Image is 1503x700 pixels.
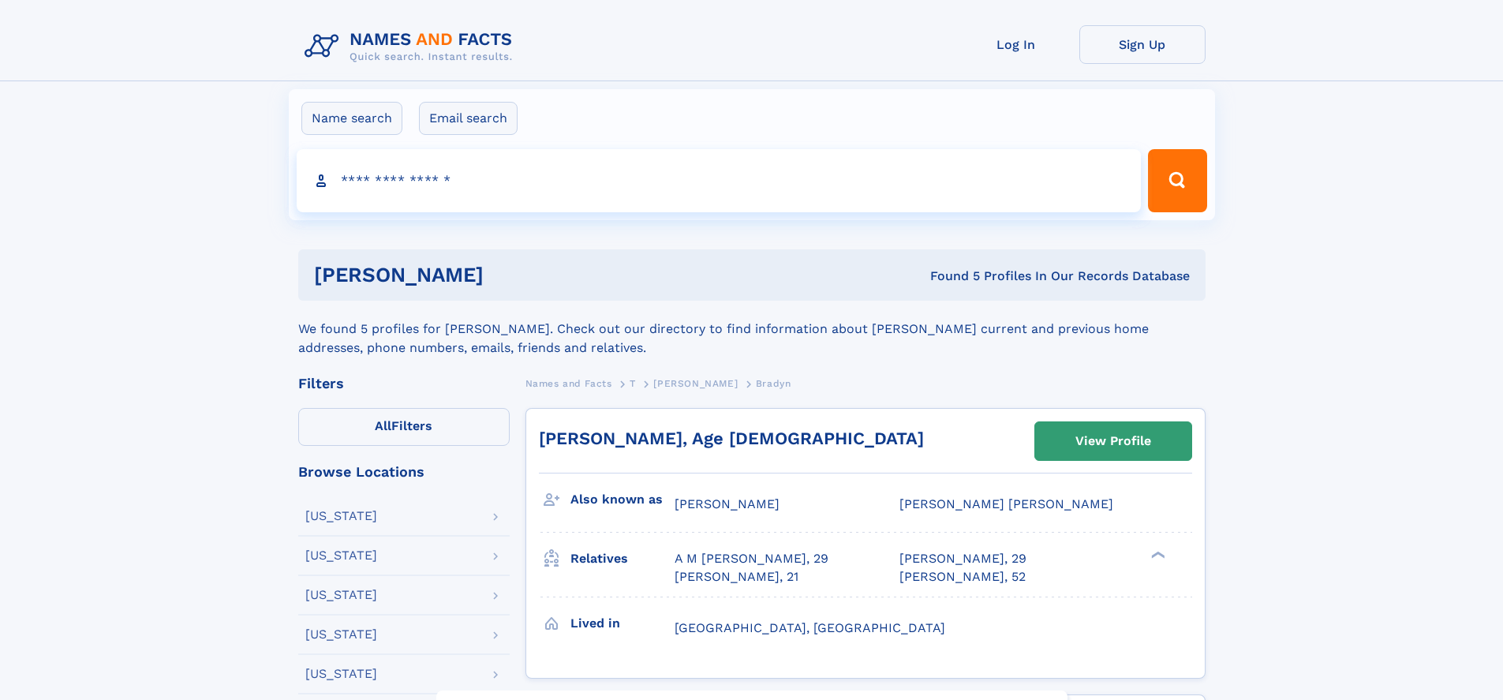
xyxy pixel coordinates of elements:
[1079,25,1206,64] a: Sign Up
[298,465,510,479] div: Browse Locations
[653,378,738,389] span: [PERSON_NAME]
[675,568,798,586] a: [PERSON_NAME], 21
[525,373,612,393] a: Names and Facts
[297,149,1142,212] input: search input
[305,589,377,601] div: [US_STATE]
[375,418,391,433] span: All
[570,610,675,637] h3: Lived in
[305,549,377,562] div: [US_STATE]
[298,376,510,391] div: Filters
[899,568,1026,586] a: [PERSON_NAME], 52
[630,378,636,389] span: T
[675,496,780,511] span: [PERSON_NAME]
[298,408,510,446] label: Filters
[1035,422,1191,460] a: View Profile
[899,496,1113,511] span: [PERSON_NAME] [PERSON_NAME]
[899,550,1026,567] a: [PERSON_NAME], 29
[630,373,636,393] a: T
[653,373,738,393] a: [PERSON_NAME]
[1075,423,1151,459] div: View Profile
[1148,149,1206,212] button: Search Button
[1147,550,1166,560] div: ❯
[419,102,518,135] label: Email search
[314,265,707,285] h1: [PERSON_NAME]
[675,550,828,567] a: A M [PERSON_NAME], 29
[570,545,675,572] h3: Relatives
[305,510,377,522] div: [US_STATE]
[570,486,675,513] h3: Also known as
[298,25,525,68] img: Logo Names and Facts
[305,668,377,680] div: [US_STATE]
[305,628,377,641] div: [US_STATE]
[539,429,924,448] a: [PERSON_NAME], Age [DEMOGRAPHIC_DATA]
[756,378,791,389] span: Bradyn
[298,301,1206,357] div: We found 5 profiles for [PERSON_NAME]. Check out our directory to find information about [PERSON_...
[707,268,1190,285] div: Found 5 Profiles In Our Records Database
[953,25,1079,64] a: Log In
[675,620,945,635] span: [GEOGRAPHIC_DATA], [GEOGRAPHIC_DATA]
[301,102,402,135] label: Name search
